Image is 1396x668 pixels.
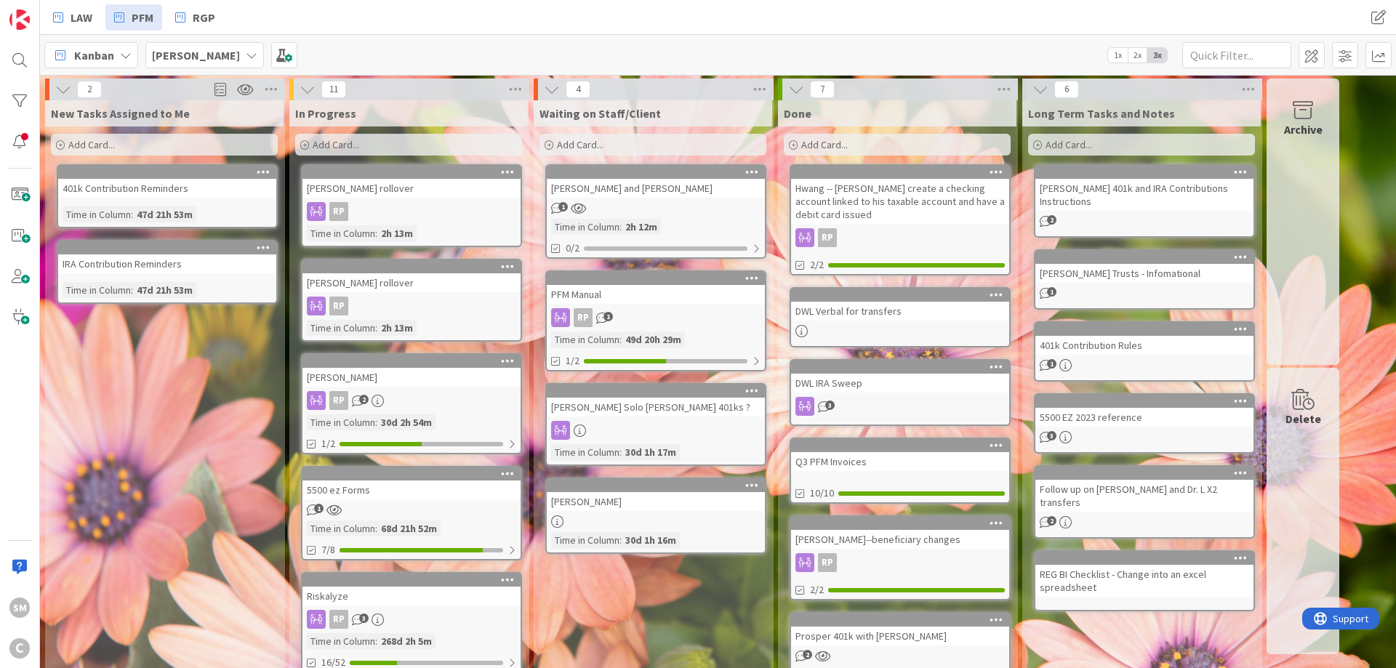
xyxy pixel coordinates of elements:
span: : [375,225,377,241]
span: 11 [321,81,346,98]
span: 2/2 [810,582,824,597]
a: PFM ManualRPTime in Column:49d 20h 29m1/2 [545,270,766,371]
span: LAW [71,9,92,26]
a: [PERSON_NAME]--beneficiary changesRP2/2 [790,515,1011,600]
div: [PERSON_NAME] and [PERSON_NAME] [547,179,765,198]
div: 5500 EZ 2023 reference [1035,408,1253,427]
div: RP [791,553,1009,572]
span: : [619,444,622,460]
div: RP [329,202,348,221]
a: [PERSON_NAME] rolloverRPTime in Column:2h 13m [301,164,522,247]
span: 3x [1147,48,1167,63]
div: Prosper 401k with [PERSON_NAME] [791,627,1009,645]
div: [PERSON_NAME]--beneficiary changes [791,517,1009,549]
span: : [375,320,377,336]
a: REG BI Checklist - Change into an excel spreadsheet [1034,550,1255,611]
div: 401k Contribution Reminders [58,166,276,198]
div: Hwang -- [PERSON_NAME] create a checking account linked to his taxable account and have a debit c... [791,166,1009,224]
div: 47d 21h 53m [133,282,196,298]
div: Time in Column [551,219,619,235]
div: 401k Contribution Rules [1035,323,1253,355]
span: : [375,520,377,536]
div: Time in Column [307,633,375,649]
span: Add Card... [801,138,848,151]
div: RP [329,610,348,629]
div: [PERSON_NAME] [547,479,765,511]
span: : [131,206,133,222]
div: Time in Column [307,414,375,430]
span: Kanban [74,47,114,64]
span: Add Card... [68,138,115,151]
div: [PERSON_NAME] rollover [302,273,521,292]
div: Follow up on [PERSON_NAME] and Dr. L X2 transfers [1035,480,1253,512]
span: 1/2 [566,353,579,369]
div: [PERSON_NAME] Solo [PERSON_NAME] 401ks ? [547,385,765,417]
span: 1 [558,202,568,212]
div: RP [302,202,521,221]
div: Time in Column [551,532,619,548]
div: 49d 20h 29m [622,331,685,347]
div: PFM Manual [547,285,765,304]
a: [PERSON_NAME] 401k and IRA Contributions Instructions [1034,164,1255,238]
div: [PERSON_NAME] Trusts - Infomational [1035,251,1253,283]
div: [PERSON_NAME] rollover [302,179,521,198]
div: 268d 2h 5m [377,633,436,649]
div: Time in Column [307,520,375,536]
div: [PERSON_NAME] [547,492,765,511]
div: 2h 12m [622,219,661,235]
a: [PERSON_NAME] Trusts - Infomational [1034,249,1255,310]
a: [PERSON_NAME] rolloverRPTime in Column:2h 13m [301,259,522,342]
input: Quick Filter... [1182,42,1291,68]
span: Add Card... [1046,138,1092,151]
div: Time in Column [63,206,131,222]
div: RP [791,228,1009,247]
span: 2 [1047,516,1056,526]
div: REG BI Checklist - Change into an excel spreadsheet [1035,552,1253,597]
div: Hwang -- [PERSON_NAME] create a checking account linked to his taxable account and have a debit c... [791,179,1009,224]
div: 401k Contribution Reminders [58,179,276,198]
div: IRA Contribution Reminders [58,254,276,273]
div: 2h 13m [377,225,417,241]
div: Riskalyze [302,574,521,605]
span: : [375,633,377,649]
div: Riskalyze [302,587,521,605]
a: LAW [44,4,101,31]
b: [PERSON_NAME] [152,48,240,63]
a: RGP [167,4,224,31]
span: 1 [314,504,324,513]
div: RP [818,228,837,247]
div: PFM Manual [547,272,765,304]
span: 1 [1047,359,1056,369]
span: PFM [132,9,153,26]
span: 1x [1108,48,1128,63]
img: Visit kanbanzone.com [9,9,30,30]
div: RP [818,553,837,572]
a: DWL Verbal for transfers [790,287,1011,347]
a: [PERSON_NAME]RPTime in Column:30d 2h 54m1/2 [301,353,522,454]
span: In Progress [295,106,356,121]
div: [PERSON_NAME] Solo [PERSON_NAME] 401ks ? [547,398,765,417]
div: 68d 21h 52m [377,520,441,536]
div: RP [547,308,765,327]
div: RP [574,308,593,327]
div: C [9,638,30,659]
span: RGP [193,9,215,26]
div: [PERSON_NAME] 401k and IRA Contributions Instructions [1035,166,1253,211]
div: [PERSON_NAME] [302,355,521,387]
span: 3 [1047,431,1056,440]
span: 3 [825,401,835,410]
div: Time in Column [551,444,619,460]
span: 1/2 [321,436,335,451]
div: SM [9,597,30,618]
div: 5500 ez Forms [302,480,521,499]
div: Prosper 401k with [PERSON_NAME] [791,613,1009,645]
span: Long Term Tasks and Notes [1028,106,1175,121]
div: [PERSON_NAME] [302,368,521,387]
a: DWL IRA Sweep [790,359,1011,426]
a: PFM [105,4,162,31]
span: 2 [1047,215,1056,225]
div: [PERSON_NAME] 401k and IRA Contributions Instructions [1035,179,1253,211]
a: [PERSON_NAME]Time in Column:30d 1h 16m [545,478,766,554]
div: RP [329,297,348,315]
div: 30d 2h 54m [377,414,436,430]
